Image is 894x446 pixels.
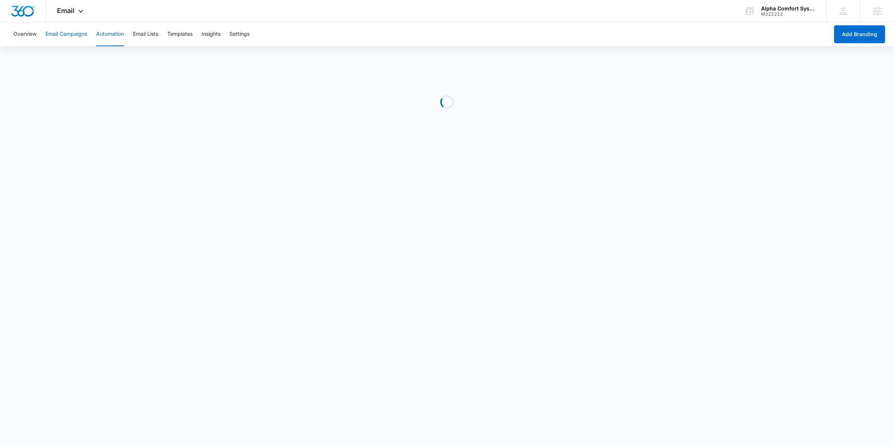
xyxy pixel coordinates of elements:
button: Insights [202,22,221,46]
button: Add Branding [834,25,885,43]
button: Email Lists [133,22,158,46]
div: account name [761,6,815,12]
button: Overview [13,22,37,46]
button: Automation [96,22,124,46]
div: account id [761,12,815,17]
span: Email [57,7,74,15]
button: Templates [167,22,193,46]
button: Settings [229,22,250,46]
button: Email Campaigns [45,22,87,46]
